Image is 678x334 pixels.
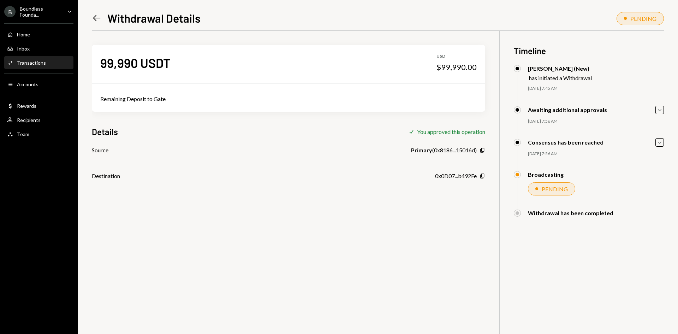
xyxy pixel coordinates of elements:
[107,11,201,25] h1: Withdrawal Details
[411,146,432,154] b: Primary
[529,75,592,81] div: has initiated a Withdrawal
[528,210,613,216] div: Withdrawal has been completed
[4,113,73,126] a: Recipients
[17,60,46,66] div: Transactions
[4,99,73,112] a: Rewards
[17,131,29,137] div: Team
[528,106,607,113] div: Awaiting additional approvals
[100,55,171,71] div: 99,990 USDT
[4,42,73,55] a: Inbox
[528,171,564,178] div: Broadcasting
[630,15,656,22] div: PENDING
[4,56,73,69] a: Transactions
[100,95,477,103] div: Remaining Deposit to Gate
[92,126,118,137] h3: Details
[4,28,73,41] a: Home
[4,6,16,17] div: B
[92,146,108,154] div: Source
[528,86,664,92] div: [DATE] 7:45 AM
[528,118,664,124] div: [DATE] 7:56 AM
[17,31,30,37] div: Home
[436,53,477,59] div: USD
[528,65,592,72] div: [PERSON_NAME] (New)
[17,117,41,123] div: Recipients
[17,81,38,87] div: Accounts
[17,46,30,52] div: Inbox
[17,103,36,109] div: Rewards
[4,128,73,140] a: Team
[514,45,664,57] h3: Timeline
[528,151,664,157] div: [DATE] 7:56 AM
[4,78,73,90] a: Accounts
[411,146,477,154] div: ( 0x8186...15016d )
[20,6,61,18] div: Boundless Founda...
[436,62,477,72] div: $99,990.00
[92,172,120,180] div: Destination
[528,139,603,146] div: Consensus has been reached
[542,186,568,192] div: PENDING
[417,128,485,135] div: You approved this operation
[435,172,477,180] div: 0x0D07...b492Fe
